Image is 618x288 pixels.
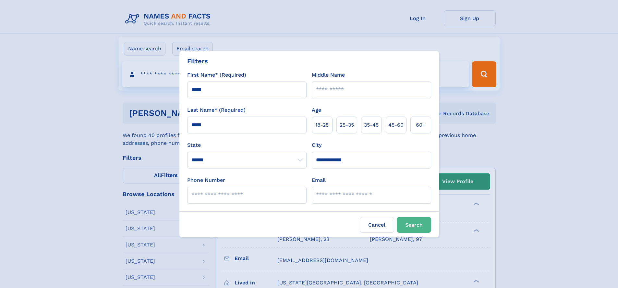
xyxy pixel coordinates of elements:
[312,71,345,79] label: Middle Name
[187,176,225,184] label: Phone Number
[187,71,246,79] label: First Name* (Required)
[364,121,379,129] span: 35‑45
[312,176,326,184] label: Email
[187,106,246,114] label: Last Name* (Required)
[360,217,394,233] label: Cancel
[340,121,354,129] span: 25‑35
[388,121,404,129] span: 45‑60
[416,121,426,129] span: 60+
[315,121,329,129] span: 18‑25
[312,106,321,114] label: Age
[397,217,431,233] button: Search
[312,141,321,149] label: City
[187,141,307,149] label: State
[187,56,208,66] div: Filters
